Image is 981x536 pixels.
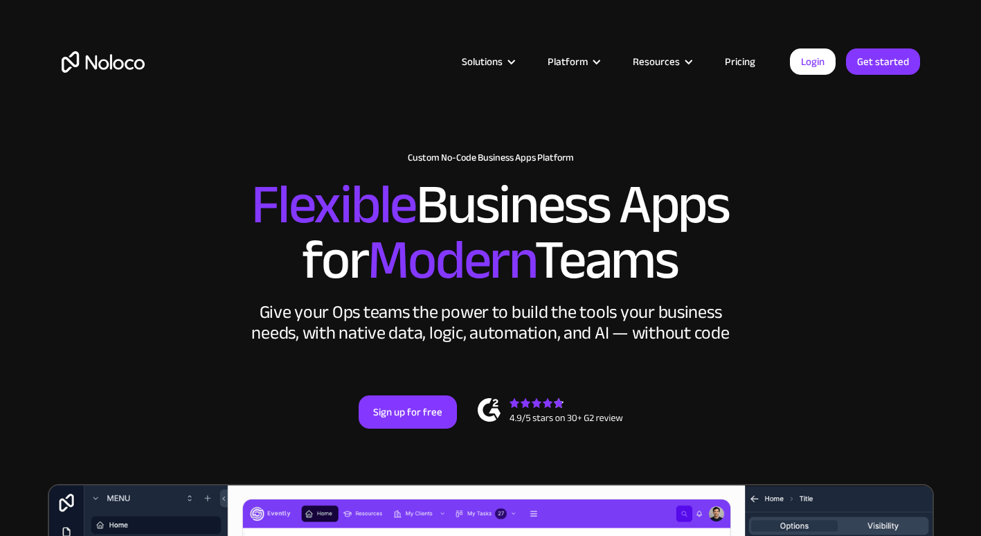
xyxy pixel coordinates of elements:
[530,53,615,71] div: Platform
[249,302,733,343] div: Give your Ops teams the power to build the tools your business needs, with native data, logic, au...
[62,51,145,73] a: home
[368,208,534,312] span: Modern
[708,53,773,71] a: Pricing
[251,153,416,256] span: Flexible
[444,53,530,71] div: Solutions
[62,177,920,288] h2: Business Apps for Teams
[359,395,457,429] a: Sign up for free
[615,53,708,71] div: Resources
[633,53,680,71] div: Resources
[846,48,920,75] a: Get started
[790,48,836,75] a: Login
[62,152,920,163] h1: Custom No-Code Business Apps Platform
[548,53,588,71] div: Platform
[462,53,503,71] div: Solutions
